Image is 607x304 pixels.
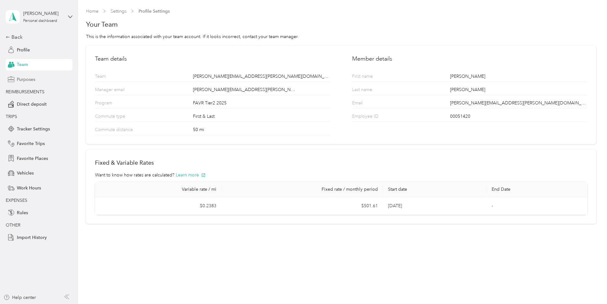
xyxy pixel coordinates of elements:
div: Back [6,33,69,41]
h2: Member details [352,55,587,63]
h2: Fixed & Variable Rates [95,159,587,167]
p: Email [352,100,401,108]
div: [PERSON_NAME][EMAIL_ADDRESS][PERSON_NAME][DOMAIN_NAME] [450,100,587,108]
span: Vehicles [17,170,34,176]
span: TRIPS [6,114,17,119]
span: Direct deposit [17,101,47,108]
div: Want to know how rates are calculated? [95,172,587,178]
span: Rules [17,209,28,216]
th: End Date [487,182,590,197]
span: Team [17,61,28,68]
div: FAVR Tier2 2025 [193,100,330,108]
h2: Team details [95,55,330,63]
span: Purposes [17,76,35,83]
td: $0.2383 [95,197,222,215]
span: Profile Settings [139,8,170,15]
p: Program [95,100,144,108]
p: Last name [352,86,401,95]
div: 50 mi [193,126,330,135]
p: Manager email [95,86,144,95]
div: [PERSON_NAME] [23,10,63,17]
div: This is the information associated with your team account. If it looks incorrect, contact your te... [86,33,596,40]
span: EXPENSES [6,198,27,203]
th: Variable rate / mi [95,182,222,197]
span: Favorite Places [17,155,48,162]
span: Favorite Trips [17,140,45,147]
div: 00051420 [450,113,587,122]
p: First name [352,73,401,82]
h1: Your Team [86,20,596,29]
span: [PERSON_NAME][EMAIL_ADDRESS][PERSON_NAME][DOMAIN_NAME] [193,86,296,93]
div: First & Last [193,113,330,122]
iframe: Everlance-gr Chat Button Frame [571,268,607,304]
div: Personal dashboard [23,19,57,23]
td: - [487,197,590,215]
a: Settings [111,9,126,14]
a: Home [86,9,99,14]
span: Import History [17,234,47,241]
td: [DATE] [383,197,487,215]
button: Learn more [176,172,206,178]
span: Work Hours [17,185,41,191]
span: Profile [17,47,30,53]
div: [PERSON_NAME][EMAIL_ADDRESS][PERSON_NAME][DOMAIN_NAME] [193,73,330,82]
th: Fixed rate / monthly period [222,182,383,197]
p: Commute type [95,113,144,122]
span: REIMBURSEMENTS [6,89,44,95]
div: [PERSON_NAME] [450,86,587,95]
div: [PERSON_NAME] [450,73,587,82]
span: Tracker Settings [17,126,50,132]
span: OTHER [6,222,20,228]
button: Help center [3,294,36,301]
td: $501.61 [222,197,383,215]
p: Team [95,73,144,82]
th: Start date [383,182,487,197]
p: Employee ID [352,113,401,122]
p: Commute distance [95,126,144,135]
